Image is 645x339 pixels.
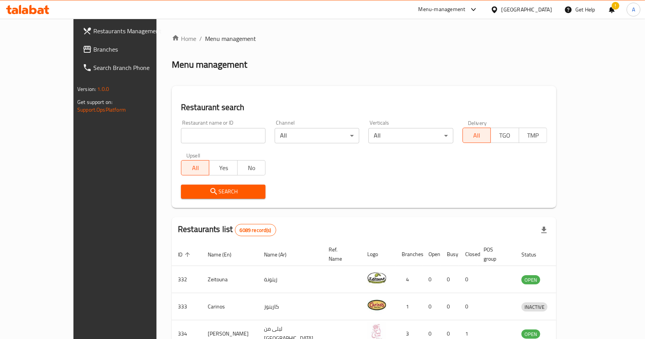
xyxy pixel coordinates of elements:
[441,266,459,293] td: 0
[77,40,181,58] a: Branches
[199,34,202,43] li: /
[172,34,196,43] a: Home
[466,130,488,141] span: All
[235,224,276,236] div: Total records count
[258,293,322,320] td: كارينوز
[419,5,466,14] div: Menu-management
[202,266,258,293] td: Zeitouna
[441,243,459,266] th: Busy
[202,293,258,320] td: Carinos
[184,162,206,174] span: All
[535,221,553,239] div: Export file
[521,276,540,284] span: OPEN
[521,250,546,259] span: Status
[484,245,506,263] span: POS group
[275,128,359,143] div: All
[367,295,386,315] img: Carinos
[235,227,276,234] span: 6089 record(s)
[77,58,181,77] a: Search Branch Phone
[97,84,109,94] span: 1.0.0
[237,160,265,175] button: No
[205,34,256,43] span: Menu management
[181,128,265,143] input: Search for restaurant name or ID..
[490,128,519,143] button: TGO
[93,45,175,54] span: Branches
[519,128,547,143] button: TMP
[396,293,422,320] td: 1
[368,128,453,143] div: All
[77,22,181,40] a: Restaurants Management
[209,160,237,175] button: Yes
[329,245,352,263] span: Ref. Name
[521,330,540,339] span: OPEN
[178,224,276,236] h2: Restaurants list
[93,26,175,36] span: Restaurants Management
[172,266,202,293] td: 332
[172,293,202,320] td: 333
[241,162,262,174] span: No
[459,293,477,320] td: 0
[181,160,209,175] button: All
[212,162,234,174] span: Yes
[181,185,265,199] button: Search
[208,250,241,259] span: Name (En)
[172,34,556,43] nav: breadcrumb
[521,303,547,311] span: INACTIVE
[396,243,422,266] th: Branches
[396,266,422,293] td: 4
[187,187,259,196] span: Search
[463,128,491,143] button: All
[77,105,126,115] a: Support.OpsPlatform
[459,266,477,293] td: 0
[172,58,247,71] h2: Menu management
[77,97,112,107] span: Get support on:
[361,243,396,266] th: Logo
[522,130,544,141] span: TMP
[264,250,296,259] span: Name (Ar)
[77,84,96,94] span: Version:
[422,243,441,266] th: Open
[441,293,459,320] td: 0
[186,152,200,158] label: Upsell
[258,266,322,293] td: زيتونة
[521,275,540,284] div: OPEN
[468,120,487,125] label: Delivery
[178,250,192,259] span: ID
[459,243,477,266] th: Closed
[181,102,547,113] h2: Restaurant search
[502,5,552,14] div: [GEOGRAPHIC_DATA]
[632,5,635,14] span: A
[93,63,175,72] span: Search Branch Phone
[367,268,386,287] img: Zeitouna
[494,130,516,141] span: TGO
[422,293,441,320] td: 0
[422,266,441,293] td: 0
